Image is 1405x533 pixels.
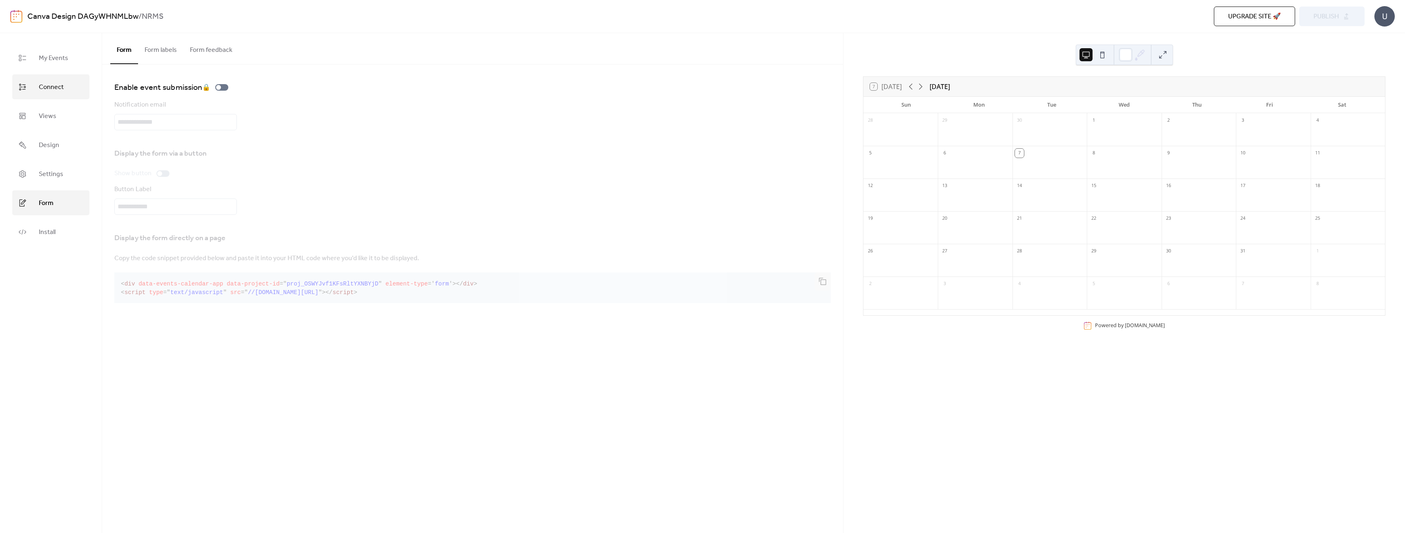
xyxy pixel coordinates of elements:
div: 12 [866,181,875,190]
div: 17 [1238,181,1247,190]
div: 13 [940,181,949,190]
div: U [1374,6,1395,27]
div: 27 [940,247,949,256]
div: 26 [866,247,875,256]
div: [DATE] [930,82,950,91]
button: Form [110,33,138,64]
div: 16 [1164,181,1173,190]
b: / [138,9,142,25]
div: 6 [940,149,949,158]
div: 4 [1015,279,1024,288]
div: 14 [1015,181,1024,190]
div: 29 [1089,247,1098,256]
div: 5 [1089,279,1098,288]
span: Connect [39,81,64,94]
span: My Events [39,52,68,65]
button: Form labels [138,33,183,63]
div: 28 [1015,247,1024,256]
div: 25 [1313,214,1322,223]
div: 29 [940,116,949,125]
button: Upgrade site 🚀 [1214,7,1295,26]
div: 19 [866,214,875,223]
div: Sun [870,97,943,113]
a: Settings [12,161,89,186]
img: logo [10,10,22,23]
div: 30 [1164,247,1173,256]
div: 18 [1313,181,1322,190]
div: 2 [866,279,875,288]
a: Canva Design DAGyWHNMLbw [27,9,138,25]
div: Powered by [1095,322,1165,329]
div: Wed [1088,97,1161,113]
a: Connect [12,74,89,99]
a: Form [12,190,89,215]
span: Design [39,139,59,152]
a: My Events [12,45,89,70]
span: Install [39,226,56,239]
span: Form [39,197,54,210]
div: 24 [1238,214,1247,223]
div: 7 [1015,149,1024,158]
div: 22 [1089,214,1098,223]
div: 2 [1164,116,1173,125]
div: Tue [1015,97,1088,113]
div: 3 [940,279,949,288]
div: 3 [1238,116,1247,125]
div: 4 [1313,116,1322,125]
a: [DOMAIN_NAME] [1125,322,1165,329]
div: 15 [1089,181,1098,190]
div: 11 [1313,149,1322,158]
a: Views [12,103,89,128]
div: 30 [1015,116,1024,125]
div: 20 [940,214,949,223]
div: Thu [1160,97,1233,113]
div: 31 [1238,247,1247,256]
b: NRMS [142,9,164,25]
span: Upgrade site 🚀 [1228,12,1281,22]
button: Form feedback [183,33,239,63]
span: Settings [39,168,63,181]
div: 1 [1313,247,1322,256]
div: 8 [1089,149,1098,158]
div: 1 [1089,116,1098,125]
div: 7 [1238,279,1247,288]
div: Mon [943,97,1015,113]
div: 9 [1164,149,1173,158]
div: Sat [1306,97,1378,113]
div: Fri [1233,97,1306,113]
div: 8 [1313,279,1322,288]
a: Design [12,132,89,157]
div: 6 [1164,279,1173,288]
div: 23 [1164,214,1173,223]
a: Install [12,219,89,244]
div: 5 [866,149,875,158]
div: 10 [1238,149,1247,158]
span: Views [39,110,56,123]
div: 21 [1015,214,1024,223]
div: 28 [866,116,875,125]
